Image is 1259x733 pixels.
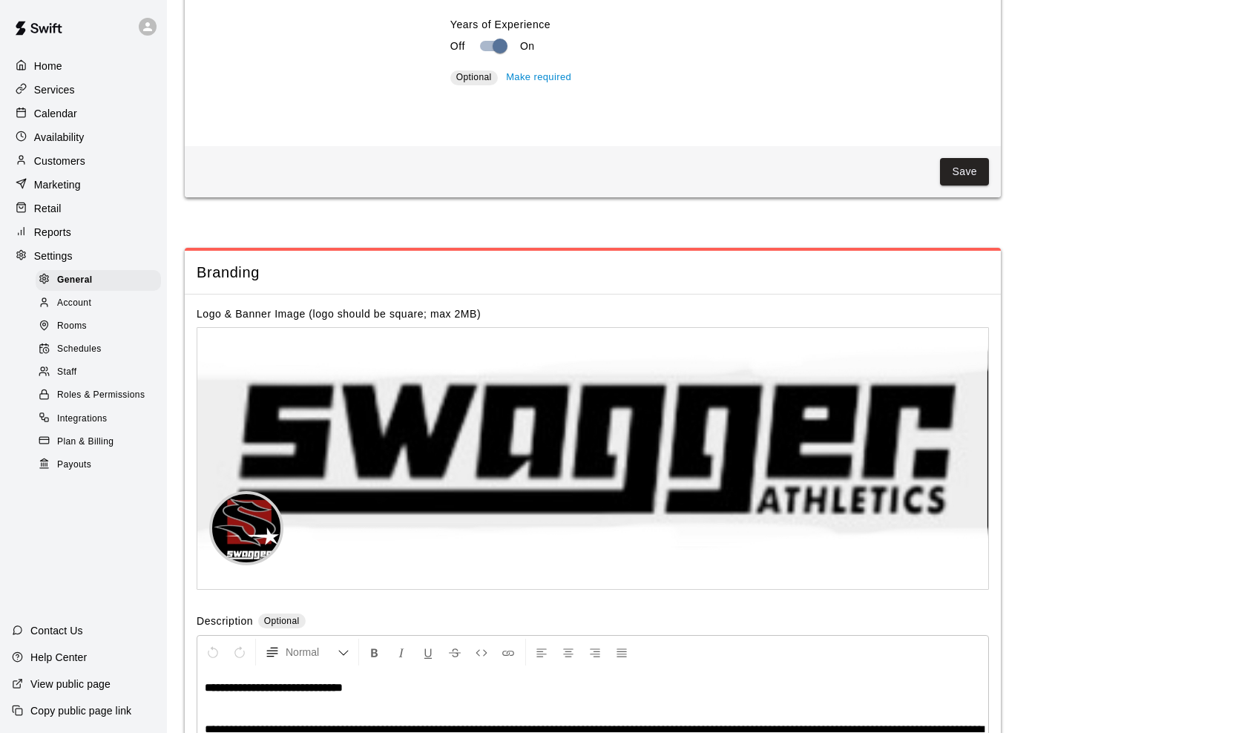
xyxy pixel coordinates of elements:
[389,639,414,665] button: Format Italics
[36,315,167,338] a: Rooms
[57,388,145,403] span: Roles & Permissions
[940,158,989,185] button: Save
[57,273,93,288] span: General
[12,174,155,196] a: Marketing
[57,319,87,334] span: Rooms
[12,126,155,148] a: Availability
[30,703,131,718] p: Copy public page link
[12,79,155,101] a: Services
[442,639,467,665] button: Format Strikethrough
[259,639,355,665] button: Formatting Options
[34,82,75,97] p: Services
[450,39,465,54] p: Off
[12,102,155,125] a: Calendar
[30,623,83,638] p: Contact Us
[197,308,481,320] label: Logo & Banner Image (logo should be square; max 2MB)
[12,221,155,243] a: Reports
[450,17,989,32] label: Years of Experience
[36,430,167,453] a: Plan & Billing
[362,639,387,665] button: Format Bold
[30,677,111,691] p: View public page
[36,293,161,314] div: Account
[36,432,161,453] div: Plan & Billing
[36,339,161,360] div: Schedules
[12,245,155,267] a: Settings
[286,645,338,660] span: Normal
[529,639,554,665] button: Left Align
[36,338,167,361] a: Schedules
[36,361,167,384] a: Staff
[34,225,71,240] p: Reports
[197,263,989,283] span: Branding
[12,150,155,172] a: Customers
[36,407,167,430] a: Integrations
[582,639,608,665] button: Right Align
[12,55,155,77] a: Home
[227,639,252,665] button: Redo
[415,639,441,665] button: Format Underline
[57,458,91,473] span: Payouts
[556,639,581,665] button: Center Align
[36,455,161,476] div: Payouts
[36,292,167,315] a: Account
[520,39,535,54] p: On
[496,639,521,665] button: Insert Link
[36,362,161,383] div: Staff
[34,249,73,263] p: Settings
[34,106,77,121] p: Calendar
[12,197,155,220] a: Retail
[264,616,300,626] span: Optional
[36,453,167,476] a: Payouts
[36,409,161,430] div: Integrations
[57,296,91,311] span: Account
[36,316,161,337] div: Rooms
[502,66,575,89] button: Make required
[36,384,167,407] a: Roles & Permissions
[34,201,62,216] p: Retail
[36,270,161,291] div: General
[57,412,108,427] span: Integrations
[34,154,85,168] p: Customers
[30,650,87,665] p: Help Center
[34,177,81,192] p: Marketing
[609,639,634,665] button: Justify Align
[197,614,253,631] label: Description
[34,59,62,73] p: Home
[34,130,85,145] p: Availability
[36,269,167,292] a: General
[57,435,114,450] span: Plan & Billing
[57,342,102,357] span: Schedules
[57,365,76,380] span: Staff
[456,72,492,82] span: Optional
[36,385,161,406] div: Roles & Permissions
[469,639,494,665] button: Insert Code
[200,639,226,665] button: Undo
